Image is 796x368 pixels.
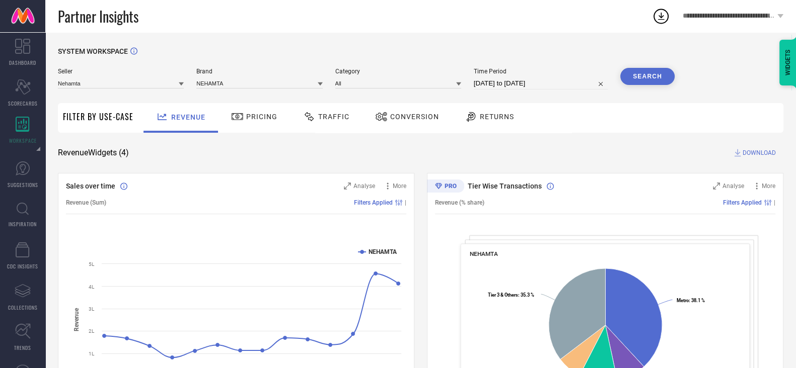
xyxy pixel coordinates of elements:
span: Filters Applied [723,199,762,206]
span: DASHBOARD [9,59,36,66]
text: 3L [89,306,95,312]
span: Sales over time [66,182,115,190]
span: Revenue [171,113,205,121]
span: Filter By Use-Case [63,111,133,123]
span: | [774,199,775,206]
input: Select time period [474,77,608,89]
span: DOWNLOAD [743,148,776,158]
span: Pricing [246,113,277,121]
span: Conversion [390,113,439,121]
span: Brand [196,68,322,75]
text: NEHAMTA [369,248,397,255]
span: Tier Wise Transactions [468,182,542,190]
span: | [405,199,406,206]
text: 1L [89,351,95,356]
button: Search [620,68,675,85]
span: More [762,182,775,190]
tspan: Metro [677,298,689,303]
span: Returns [480,113,514,121]
span: Analyse [722,182,744,190]
span: Partner Insights [58,6,138,27]
div: Premium [427,179,464,195]
text: : 38.1 % [677,298,705,303]
text: 2L [89,328,95,334]
span: SUGGESTIONS [8,181,38,189]
text: 4L [89,284,95,290]
span: NEHAMTA [470,250,498,257]
span: Revenue (Sum) [66,199,106,206]
span: INSPIRATION [9,220,37,228]
span: SCORECARDS [8,100,38,107]
div: Open download list [652,7,670,25]
svg: Zoom [713,182,720,190]
span: More [393,182,406,190]
span: WORKSPACE [9,137,37,144]
svg: Zoom [344,182,351,190]
span: Category [335,68,461,75]
span: Revenue (% share) [435,199,484,206]
span: TRENDS [14,344,31,351]
tspan: Tier 3 & Others [488,292,518,298]
span: COLLECTIONS [8,304,38,311]
span: SYSTEM WORKSPACE [58,47,128,55]
span: Analyse [353,182,375,190]
span: Filters Applied [354,199,393,206]
span: CDC INSIGHTS [7,262,38,270]
span: Time Period [474,68,608,75]
text: : 35.3 % [488,292,534,298]
text: 5L [89,261,95,267]
span: Revenue Widgets ( 4 ) [58,148,129,158]
span: Seller [58,68,184,75]
tspan: Revenue [73,308,80,331]
span: Traffic [318,113,349,121]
